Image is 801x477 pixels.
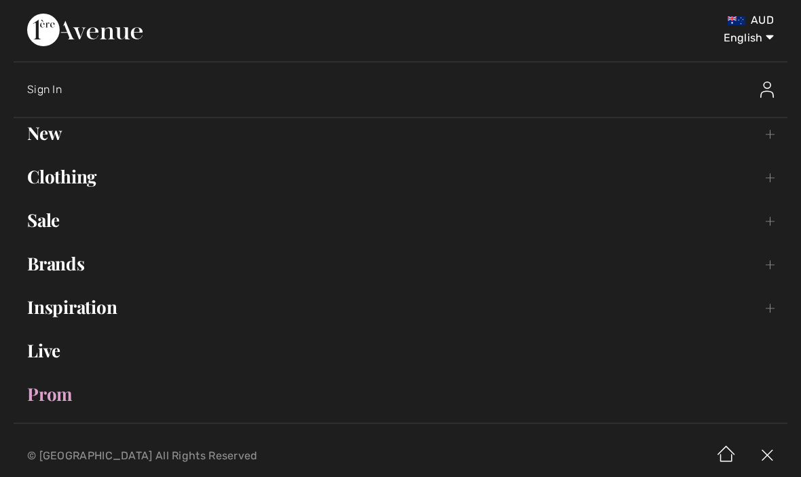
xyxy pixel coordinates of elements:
img: Sign In [760,82,774,98]
a: Live [14,336,787,366]
a: Sale [14,205,787,235]
img: 1ère Avenue [27,14,143,46]
a: Inspiration [14,292,787,322]
a: New [14,118,787,148]
a: Prom [14,379,787,409]
p: © [GEOGRAPHIC_DATA] All Rights Reserved [27,451,470,461]
div: AUD [471,14,774,27]
img: X [747,435,787,477]
a: Clothing [14,162,787,192]
span: Sign In [27,83,62,96]
a: Brands [14,249,787,279]
img: Home [706,435,747,477]
a: Sign InSign In [27,68,787,111]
